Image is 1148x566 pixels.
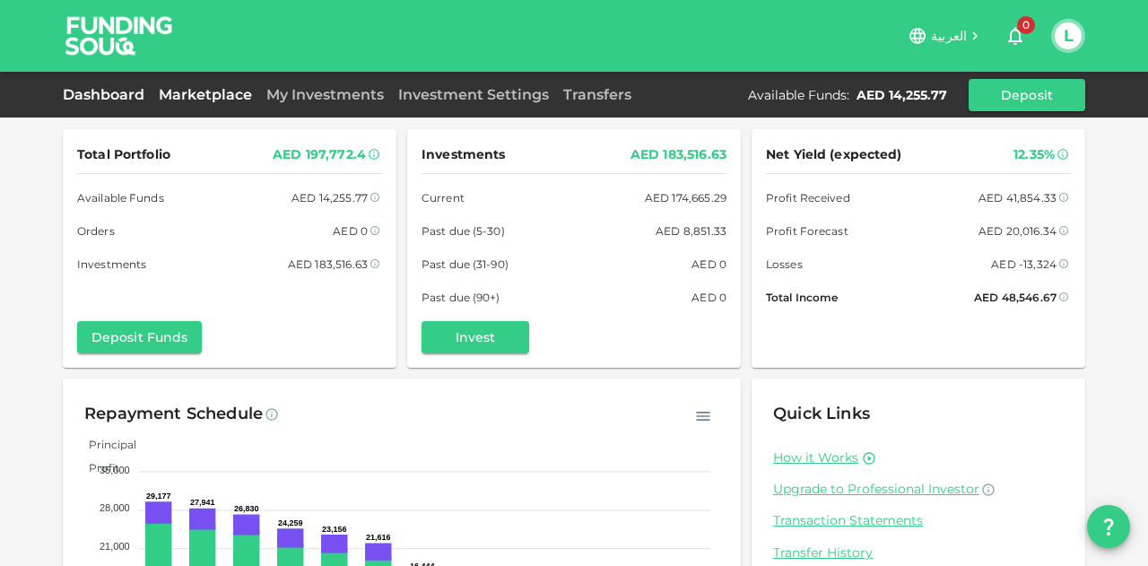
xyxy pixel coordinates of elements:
[766,188,850,207] span: Profit Received
[969,79,1085,111] button: Deposit
[773,404,870,423] span: Quick Links
[766,222,848,240] span: Profit Forecast
[273,144,366,166] div: AED 197,772.4
[931,28,967,44] span: العربية
[556,86,639,103] a: Transfers
[77,144,170,166] span: Total Portfolio
[766,255,803,274] span: Losses
[1013,144,1055,166] div: 12.35%
[75,461,119,475] span: Profit
[1055,22,1082,49] button: L
[84,400,263,429] div: Repayment Schedule
[422,255,509,274] span: Past due (31-90)
[645,188,726,207] div: AED 174,665.29
[978,188,1057,207] div: AED 41,854.33
[978,222,1057,240] div: AED 20,016.34
[997,18,1033,54] button: 0
[857,86,947,104] div: AED 14,255.77
[773,481,979,497] span: Upgrade to Professional Investor
[766,144,902,166] span: Net Yield (expected)
[63,86,152,103] a: Dashboard
[391,86,556,103] a: Investment Settings
[991,255,1057,274] div: AED -13,324
[152,86,259,103] a: Marketplace
[691,288,726,307] div: AED 0
[773,544,1064,562] a: Transfer History
[422,288,500,307] span: Past due (90+)
[77,188,164,207] span: Available Funds
[75,438,136,451] span: Principal
[77,255,146,274] span: Investments
[656,222,726,240] div: AED 8,851.33
[422,321,529,353] button: Invest
[288,255,368,274] div: AED 183,516.63
[1017,16,1035,34] span: 0
[100,465,130,475] tspan: 35,000
[766,288,838,307] span: Total Income
[77,222,115,240] span: Orders
[1087,505,1130,548] button: question
[259,86,391,103] a: My Investments
[773,481,1064,498] a: Upgrade to Professional Investor
[422,222,505,240] span: Past due (5-30)
[748,86,849,104] div: Available Funds :
[691,255,726,274] div: AED 0
[773,449,858,466] a: How it Works
[773,512,1064,529] a: Transaction Statements
[422,188,465,207] span: Current
[291,188,368,207] div: AED 14,255.77
[422,144,505,166] span: Investments
[333,222,368,240] div: AED 0
[77,321,202,353] button: Deposit Funds
[974,288,1057,307] div: AED 48,546.67
[631,144,726,166] div: AED 183,516.63
[100,502,130,513] tspan: 28,000
[100,541,130,552] tspan: 21,000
